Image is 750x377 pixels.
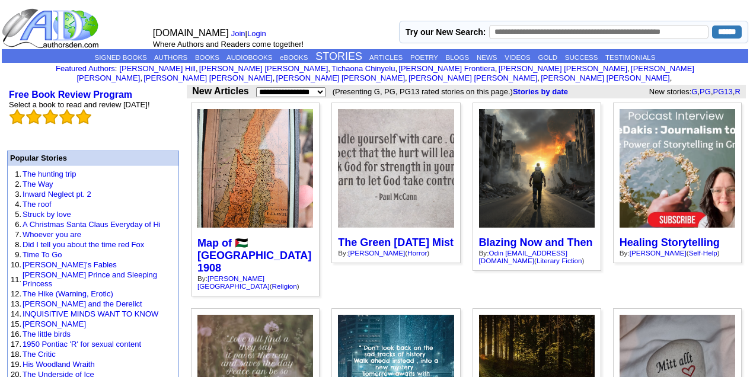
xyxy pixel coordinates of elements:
a: [PERSON_NAME] [PERSON_NAME] [276,74,405,82]
font: , , , , , , , , , , [76,64,694,82]
font: 8. [15,240,21,249]
div: By: ( ) [338,249,454,257]
font: (Presenting G, PG, PG13 rated stories on this page.) [333,87,585,96]
a: Struck by love [23,210,71,219]
a: His Woodland Wraith [23,360,95,369]
a: A Christmas Santa Claus Everyday of Hi [23,220,161,229]
a: Self-Help [689,249,717,257]
a: [PERSON_NAME] [PERSON_NAME] [541,74,669,82]
font: 12. [11,289,21,298]
a: Inward Neglect pt. 2 [23,190,91,199]
a: [PERSON_NAME] [PERSON_NAME] [143,74,272,82]
a: R [735,87,740,96]
a: POETRY [410,54,438,61]
a: eBOOKS [280,54,308,61]
a: Horror [407,249,427,257]
font: 5. [15,210,21,219]
a: The Way [23,180,53,188]
a: Featured Authors [56,64,115,73]
a: Stories by date [513,87,568,96]
a: GOLD [538,54,557,61]
a: NEWS [477,54,497,61]
a: G [691,87,697,96]
a: Free Book Review Program [9,90,132,100]
font: 16. [11,330,21,338]
font: 11. [11,275,21,284]
a: The Hike (Warning, Erotic) [23,289,113,298]
div: By: ( ) [479,249,595,264]
img: bigemptystars.png [59,109,75,124]
b: New Articles [192,86,248,96]
a: BOOKS [195,54,219,61]
a: AUTHORS [154,54,187,61]
a: Blazing Now and Then [479,237,593,248]
a: SIGNED BOOKS [95,54,147,61]
a: Literary Fiction [537,257,582,264]
font: i [540,75,541,82]
a: PG [700,87,711,96]
font: 10. [11,260,21,269]
font: Popular Stories [10,154,67,162]
a: [PERSON_NAME] Hill [119,64,196,73]
a: [PERSON_NAME] [PERSON_NAME] [199,64,328,73]
a: The roof [23,200,51,209]
a: The hunting trip [23,170,76,178]
font: : [56,64,117,73]
font: i [497,66,498,72]
a: [PERSON_NAME] [PERSON_NAME] [76,64,694,82]
a: [PERSON_NAME] Frontiera [398,64,495,73]
a: [PERSON_NAME] Prince and Sleeping Princess [23,270,157,288]
a: TESTIMONIALS [605,54,655,61]
a: Religion [272,282,297,290]
font: Where Authors and Readers come together! [153,40,304,49]
font: 17. [11,340,21,349]
a: INQUISITIVE MINDS WANT TO KNOW [23,309,158,318]
font: i [198,66,199,72]
a: Did I tell you about the time red Fox [23,240,144,249]
font: | [231,29,270,38]
font: [DOMAIN_NAME] [153,28,229,38]
img: bigemptystars.png [9,109,25,124]
div: By: ( ) [197,274,313,290]
font: i [275,75,276,82]
img: bigemptystars.png [76,109,91,124]
div: By: ( ) [620,249,735,257]
font: 9. [15,250,21,259]
a: SUCCESS [565,54,598,61]
font: i [330,66,331,72]
font: 3. [15,190,21,199]
a: VIDEOS [505,54,530,61]
a: 1950 Pontiac 'R' for sexual content [23,340,141,349]
a: Odin [EMAIL_ADDRESS][DOMAIN_NAME] [479,249,567,264]
font: Select a book to read and review [DATE]! [9,100,150,109]
font: i [397,66,398,72]
font: 6. [15,220,21,229]
img: logo_ad.gif [2,8,101,49]
a: [PERSON_NAME] [PERSON_NAME] [499,64,627,73]
font: i [630,66,631,72]
a: [PERSON_NAME] [348,249,405,257]
img: bigemptystars.png [26,109,42,124]
font: i [142,75,143,82]
a: BLOGS [446,54,470,61]
a: Whoever you are [23,230,81,239]
a: The Green [DATE] Mist [338,237,454,248]
font: 14. [11,309,21,318]
font: 13. [11,299,21,308]
a: Tichaona Chinyelu [331,64,395,73]
font: 18. [11,350,21,359]
a: [PERSON_NAME] [630,249,687,257]
a: The little birds [23,330,71,338]
a: The Critic [23,350,56,359]
a: Map of 🇵🇸 [GEOGRAPHIC_DATA] 1908 [197,237,311,274]
a: STORIES [315,50,362,62]
a: [PERSON_NAME] [23,320,86,328]
font: 2. [15,180,21,188]
a: Healing Storytelling [620,237,720,248]
a: [PERSON_NAME]’s Fables [23,260,117,269]
a: Join [231,29,245,38]
font: 15. [11,320,21,328]
a: [PERSON_NAME] [PERSON_NAME] [408,74,537,82]
font: i [407,75,408,82]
